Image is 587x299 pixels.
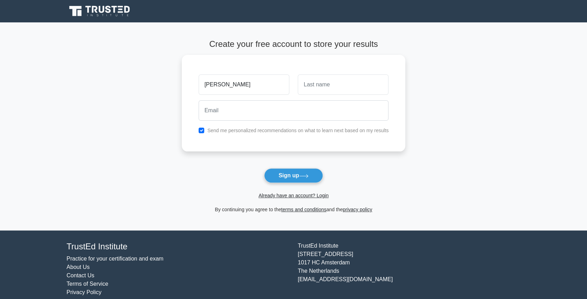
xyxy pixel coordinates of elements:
a: Privacy Policy [67,289,102,295]
input: Last name [298,74,388,95]
a: Practice for your certification and exam [67,256,164,262]
a: privacy policy [343,207,372,212]
h4: Create your free account to store your results [182,39,406,49]
input: Email [199,100,389,121]
a: terms and conditions [281,207,326,212]
a: Terms of Service [67,281,108,287]
div: By continuing you agree to the and the [178,205,410,214]
input: First name [199,74,289,95]
label: Send me personalized recommendations on what to learn next based on my results [207,128,389,133]
a: About Us [67,264,90,270]
h4: TrustEd Institute [67,242,289,252]
a: Contact Us [67,272,94,278]
a: Already have an account? Login [258,193,329,198]
div: TrustEd Institute [STREET_ADDRESS] 1017 HC Amsterdam The Netherlands [EMAIL_ADDRESS][DOMAIN_NAME] [293,242,525,297]
button: Sign up [264,168,323,183]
